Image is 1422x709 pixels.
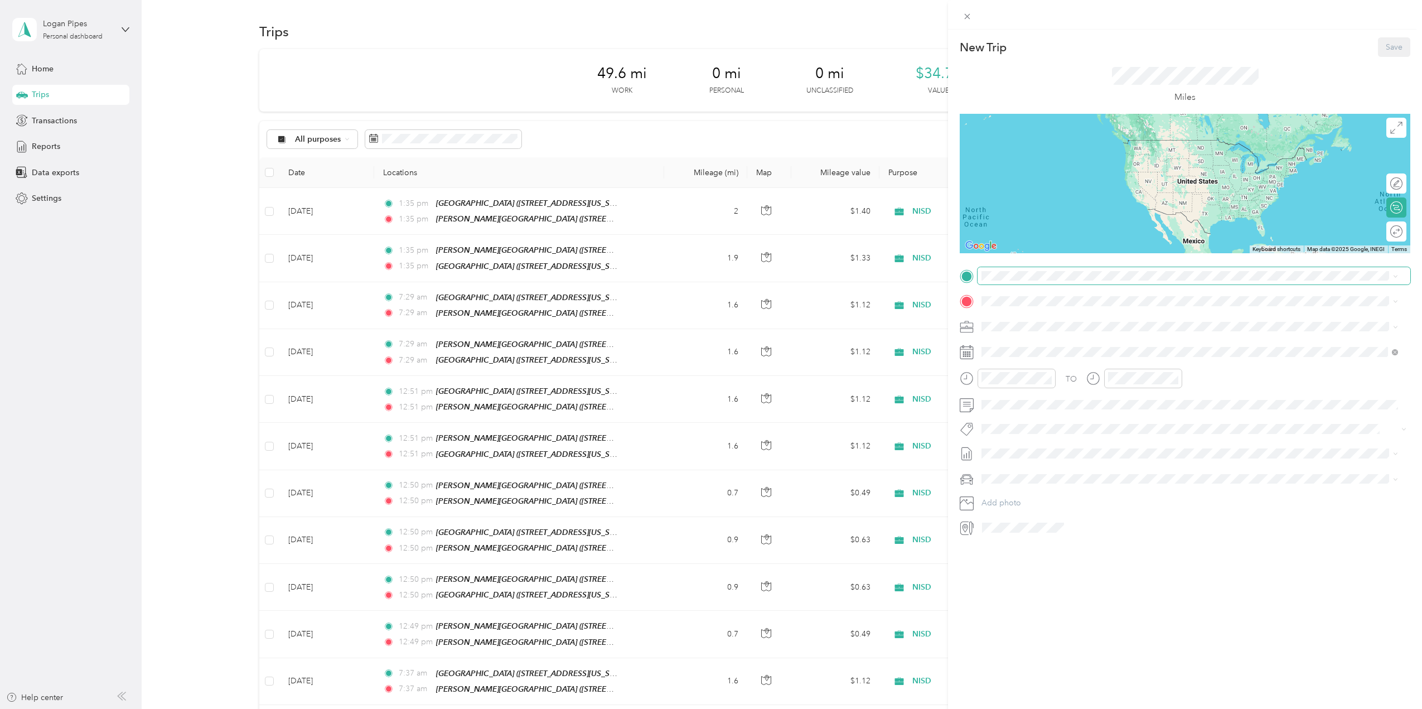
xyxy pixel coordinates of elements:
span: Map data ©2025 Google, INEGI [1307,246,1385,252]
iframe: Everlance-gr Chat Button Frame [1360,647,1422,709]
a: Open this area in Google Maps (opens a new window) [962,239,999,253]
button: Keyboard shortcuts [1252,245,1300,253]
img: Google [962,239,999,253]
div: TO [1066,373,1077,385]
button: Add photo [978,495,1410,511]
p: Miles [1174,90,1196,104]
p: New Trip [960,40,1007,55]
